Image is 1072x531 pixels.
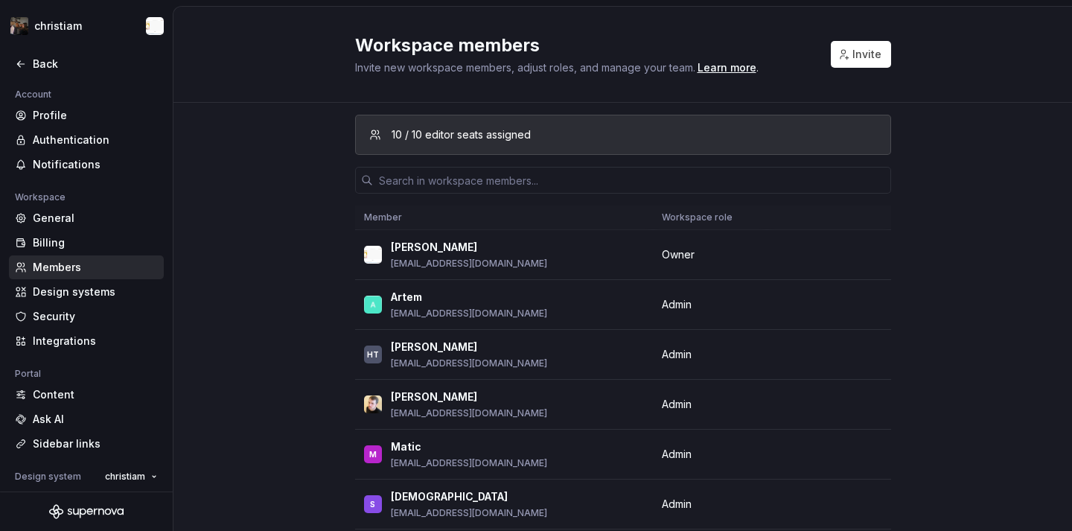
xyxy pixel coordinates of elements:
[9,305,164,328] a: Security
[9,329,164,353] a: Integrations
[33,235,158,250] div: Billing
[9,86,57,104] div: Account
[9,280,164,304] a: Design systems
[391,407,547,419] p: [EMAIL_ADDRESS][DOMAIN_NAME]
[34,19,82,34] div: christiam
[9,231,164,255] a: Billing
[391,340,477,354] p: [PERSON_NAME]
[391,290,422,305] p: Artem
[392,127,531,142] div: 10 / 10 editor seats assigned
[662,297,692,312] span: Admin
[3,10,170,42] button: christiamNikki Craciun
[662,447,692,462] span: Admin
[33,387,158,402] div: Content
[653,206,767,230] th: Workspace role
[33,133,158,147] div: Authentication
[373,167,891,194] input: Search in workspace members...
[391,357,547,369] p: [EMAIL_ADDRESS][DOMAIN_NAME]
[391,389,477,404] p: [PERSON_NAME]
[33,284,158,299] div: Design systems
[662,347,692,362] span: Admin
[9,486,164,509] a: General
[355,61,695,74] span: Invite new workspace members, adjust roles, and manage your team.
[9,188,71,206] div: Workspace
[355,206,653,230] th: Member
[33,490,158,505] div: General
[391,489,508,504] p: [DEMOGRAPHIC_DATA]
[10,17,28,35] img: 6406f678-1b55-468d-98ac-69dd53595fce.png
[391,439,421,454] p: Matic
[33,436,158,451] div: Sidebar links
[391,240,477,255] p: [PERSON_NAME]
[33,211,158,226] div: General
[33,108,158,123] div: Profile
[364,296,382,314] img: Artem
[355,34,813,57] h2: Workspace members
[391,457,547,469] p: [EMAIL_ADDRESS][DOMAIN_NAME]
[364,395,382,413] img: Jan Poisl
[33,57,158,71] div: Back
[33,309,158,324] div: Security
[33,157,158,172] div: Notifications
[662,497,692,512] span: Admin
[662,247,695,262] span: Owner
[367,347,379,362] div: HT
[146,17,164,35] img: Nikki Craciun
[831,41,891,68] button: Invite
[33,260,158,275] div: Members
[9,432,164,456] a: Sidebar links
[9,365,47,383] div: Portal
[9,383,164,407] a: Content
[662,397,692,412] span: Admin
[9,153,164,177] a: Notifications
[9,255,164,279] a: Members
[9,468,87,486] div: Design system
[370,497,375,512] div: S
[105,471,145,483] span: christiam
[852,47,881,62] span: Invite
[364,246,382,264] img: Nikki Craciun
[49,504,124,519] svg: Supernova Logo
[9,407,164,431] a: Ask AI
[391,308,547,319] p: [EMAIL_ADDRESS][DOMAIN_NAME]
[9,52,164,76] a: Back
[9,128,164,152] a: Authentication
[9,104,164,127] a: Profile
[33,334,158,349] div: Integrations
[391,258,547,270] p: [EMAIL_ADDRESS][DOMAIN_NAME]
[698,60,756,75] a: Learn more
[33,412,158,427] div: Ask AI
[695,63,759,74] span: .
[391,507,547,519] p: [EMAIL_ADDRESS][DOMAIN_NAME]
[369,447,377,462] div: M
[9,206,164,230] a: General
